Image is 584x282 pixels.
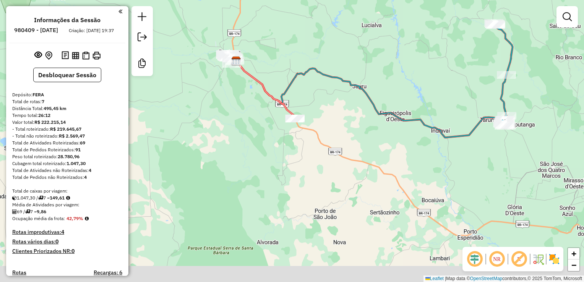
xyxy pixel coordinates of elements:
[510,250,528,268] span: Exibir rótulo
[135,29,150,47] a: Exportar sessão
[568,259,579,271] a: Zoom out
[571,260,576,270] span: −
[33,49,44,62] button: Exibir sessão original
[423,276,584,282] div: Map data © contributors,© 2025 TomTom, Microsoft
[560,9,575,24] a: Exibir filtros
[532,253,544,265] img: Fluxo de ruas
[80,140,85,146] strong: 69
[44,50,54,62] button: Centralizar mapa no depósito ou ponto de apoio
[50,195,65,201] strong: 149,61
[34,119,66,125] strong: R$ 222.215,14
[12,91,122,98] div: Depósito:
[12,160,122,167] div: Cubagem total roteirizado:
[12,201,122,208] div: Média de Atividades por viagem:
[42,99,44,104] strong: 7
[12,98,122,105] div: Total de rotas:
[12,174,122,181] div: Total de Pedidos não Roteirizados:
[12,153,122,160] div: Peso total roteirizado:
[135,9,150,26] a: Nova sessão e pesquisa
[61,229,64,235] strong: 4
[12,126,122,133] div: - Total roteirizado:
[75,147,81,152] strong: 91
[12,167,122,174] div: Total de Atividades não Roteirizadas:
[37,209,46,214] strong: 9,86
[466,250,484,268] span: Ocultar deslocamento
[55,238,58,245] strong: 0
[14,27,58,34] h6: 980409 - [DATE]
[12,133,122,139] div: - Total não roteirizado:
[12,248,122,254] h4: Clientes Priorizados NR:
[470,276,503,281] a: OpenStreetMap
[84,174,87,180] strong: 4
[38,112,50,118] strong: 26:12
[34,16,101,24] h4: Informações da Sessão
[12,238,122,245] h4: Rotas vários dias:
[12,139,122,146] div: Total de Atividades Roteirizadas:
[91,50,102,61] button: Imprimir Rotas
[12,269,26,276] a: Rotas
[231,56,241,66] img: FERA
[571,249,576,258] span: +
[568,248,579,259] a: Zoom in
[66,196,70,200] i: Meta Caixas/viagem: 1,00 Diferença: 148,61
[38,196,43,200] i: Total de rotas
[12,194,122,201] div: 1.047,30 / 7 =
[445,276,446,281] span: |
[12,119,122,126] div: Valor total:
[33,68,101,82] button: Desbloquear Sessão
[12,196,17,200] i: Cubagem total roteirizado
[12,229,122,235] h4: Rotas improdutivas:
[548,253,560,265] img: Exibir/Ocultar setores
[59,133,85,139] strong: R$ 2.569,47
[12,105,122,112] div: Distância Total:
[67,160,86,166] strong: 1.047,30
[50,126,81,132] strong: R$ 219.645,67
[12,209,17,214] i: Total de Atividades
[135,56,150,73] a: Criar modelo
[32,92,44,97] strong: FERA
[60,50,70,62] button: Logs desbloquear sessão
[67,216,83,221] strong: 42,79%
[81,50,91,61] button: Visualizar Romaneio
[89,167,91,173] strong: 4
[12,216,65,221] span: Ocupação média da frota:
[66,27,117,34] div: Criação: [DATE] 19:37
[12,208,122,215] div: 69 / 7 =
[12,146,122,153] div: Total de Pedidos Roteirizados:
[71,248,75,254] strong: 0
[12,188,122,194] div: Total de caixas por viagem:
[425,276,444,281] a: Leaflet
[58,154,79,159] strong: 28.780,96
[488,250,506,268] span: Ocultar NR
[25,209,30,214] i: Total de rotas
[498,119,508,129] img: Araputanga
[94,269,122,276] h4: Recargas: 6
[70,50,81,60] button: Visualizar relatório de Roteirização
[44,105,67,111] strong: 495,45 km
[118,7,122,16] a: Clique aqui para minimizar o painel
[85,216,89,221] em: Média calculada utilizando a maior ocupação (%Peso ou %Cubagem) de cada rota da sessão. Rotas cro...
[12,112,122,119] div: Tempo total:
